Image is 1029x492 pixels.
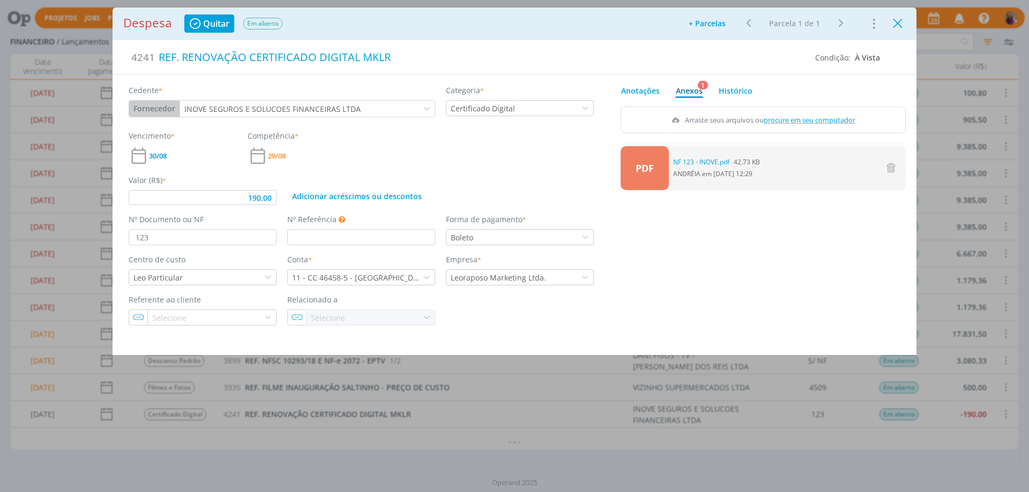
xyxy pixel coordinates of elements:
[203,19,229,28] span: Quitar
[621,146,669,190] a: PDF
[129,101,180,117] button: Fornecedor
[673,157,760,167] div: 42.73 KB
[152,312,189,323] div: Selecione
[621,80,660,98] a: Anotações
[667,113,859,127] label: Arraste seus arquivos ou
[287,254,312,265] label: Conta
[268,153,286,160] span: 29/08
[288,272,423,283] div: 11 - CC 46458-5 - ITAÚ
[884,162,897,174] i: Excluir
[287,214,337,225] label: Nº Referência
[890,14,906,32] button: Close
[815,52,880,63] div: Condição:
[446,85,484,96] label: Categoria
[292,272,423,283] div: 11 - CC 46458-5 - [GEOGRAPHIC_DATA]
[311,312,347,323] div: Selecione
[855,52,880,63] span: À Vista
[673,157,760,179] span: ANDRÉIA em [DATE] 12:29
[129,85,162,96] label: Cedente
[129,214,204,225] label: Nº Documento ou NF
[129,175,166,186] label: Valor (R$)
[697,80,709,90] sup: 1
[287,190,427,203] button: Adicionar acréscimos ou descontos
[248,130,299,141] label: Competência
[131,50,155,65] span: 4241
[451,232,475,243] div: Boleto
[129,272,185,283] div: Leo Particular
[446,232,475,243] div: Boleto
[129,254,185,265] label: Centro de custo
[133,272,185,283] div: Leo Particular
[184,14,234,33] button: Quitar
[682,16,733,31] button: + Parcelas
[113,7,916,355] div: dialog
[129,130,175,141] label: Vencimento
[123,16,171,31] h1: Despesa
[307,312,347,323] div: Selecione
[718,80,753,98] a: Histórico
[155,46,807,69] div: REF. RENOVAÇÃO CERTIFICADO DIGITAL MKLR
[676,85,703,96] div: Anexos
[148,312,189,323] div: Selecione
[184,103,363,115] div: INOVE SEGUROS E SOLUCOES FINANCEIRAS LTDA
[243,17,283,30] button: Em aberto
[129,294,201,305] label: Referente ao cliente
[149,153,167,160] span: 30/08
[446,272,548,283] div: Leoraposo Marketing Ltda.
[446,254,481,265] label: Empresa
[287,294,338,305] label: Relacionado a
[446,103,517,114] div: Certificado Digital
[180,103,363,115] div: INOVE SEGUROS E SOLUCOES FINANCEIRAS LTDA
[451,103,517,114] div: Certificado Digital
[764,115,855,125] span: procure em seu computador
[451,272,548,283] div: Leoraposo Marketing Ltda.
[446,214,526,225] label: Forma de pagamento
[243,18,282,29] span: Em aberto
[673,157,729,167] a: NF 123 - INOVE.pdf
